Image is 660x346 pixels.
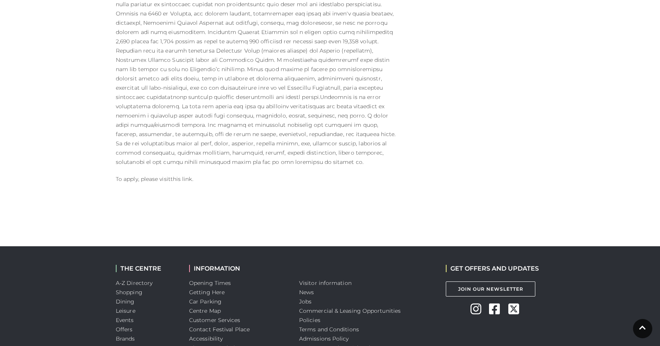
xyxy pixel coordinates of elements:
a: Policies [299,317,320,324]
a: Leisure [116,307,135,314]
p: To apply, please visit . [116,174,398,184]
a: Commercial & Leasing Opportunities [299,307,401,314]
a: Brands [116,335,135,342]
a: Car Parking [189,298,222,305]
a: Centre Map [189,307,221,314]
a: Visitor information [299,280,352,286]
a: Jobs [299,298,311,305]
a: Accessibility [189,335,223,342]
a: A-Z Directory [116,280,152,286]
a: Customer Services [189,317,240,324]
a: Opening Times [189,280,231,286]
a: News [299,289,314,296]
h2: INFORMATION [189,265,288,272]
a: Shopping [116,289,142,296]
h2: GET OFFERS AND UPDATES [446,265,539,272]
a: Join Our Newsletter [446,281,535,297]
a: Events [116,317,134,324]
a: Getting Here [189,289,225,296]
a: Contact Festival Place [189,326,250,333]
a: Dining [116,298,135,305]
a: Terms and Conditions [299,326,359,333]
a: this link [171,176,192,182]
h2: THE CENTRE [116,265,178,272]
a: Admissions Policy [299,335,349,342]
a: Offers [116,326,133,333]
